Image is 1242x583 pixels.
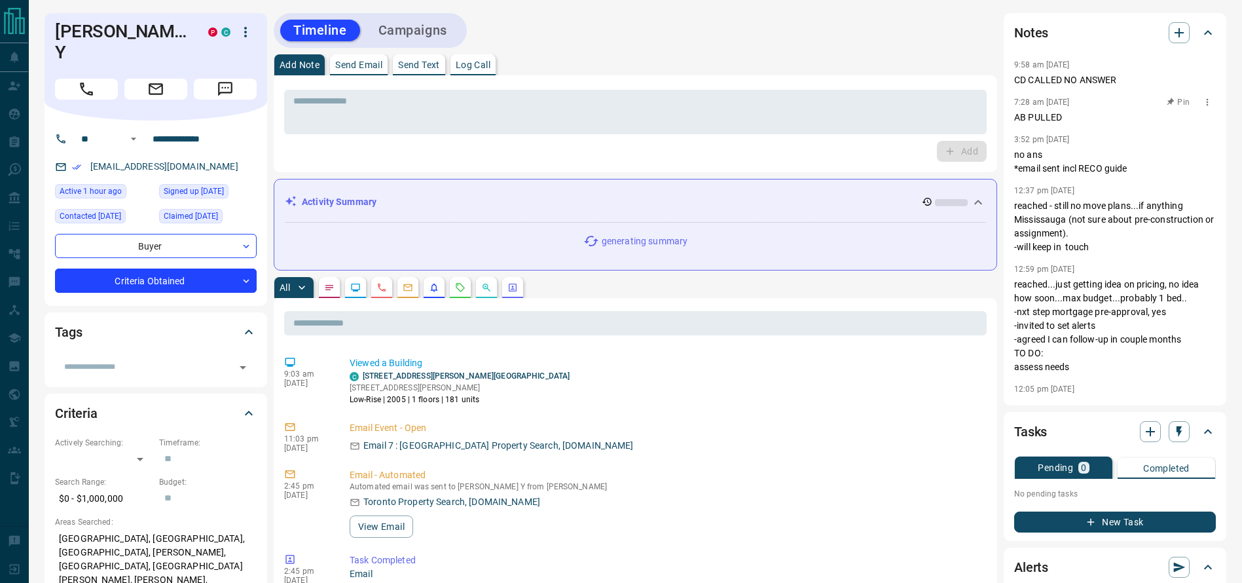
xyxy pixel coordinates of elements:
div: Thu Aug 08 2019 [159,184,257,202]
div: Buyer [55,234,257,258]
svg: Notes [324,282,335,293]
p: 7:28 am [DATE] [1014,98,1070,107]
p: [DATE] [284,491,330,500]
p: 12:59 pm [DATE] [1014,265,1074,274]
h1: [PERSON_NAME] Y [55,21,189,63]
div: property.ca [208,28,217,37]
div: Criteria Obtained [55,269,257,293]
button: Open [234,358,252,377]
h2: Criteria [55,403,98,424]
svg: Email Verified [72,162,81,172]
p: Budget: [159,476,257,488]
p: Automated email was sent to [PERSON_NAME] Y from [PERSON_NAME] [350,482,981,491]
button: Pin [1160,96,1197,108]
p: AB PULLED [1014,111,1216,124]
p: Task Completed [350,554,981,567]
p: Send Email [335,60,382,69]
p: Low-Rise | 2005 | 1 floors | 181 units [350,394,570,405]
p: No pending tasks [1014,484,1216,504]
p: 3:52 pm [DATE] [1014,135,1070,144]
p: Send Text [398,60,440,69]
svg: Lead Browsing Activity [350,282,361,293]
h2: Tasks [1014,421,1047,442]
button: Campaigns [365,20,460,41]
h2: Alerts [1014,557,1048,578]
a: [EMAIL_ADDRESS][DOMAIN_NAME] [90,161,238,172]
p: All [280,283,290,292]
div: Fri Sep 19 2025 [55,209,153,227]
p: Timeframe: [159,437,257,449]
div: Notes [1014,17,1216,48]
div: Tags [55,316,257,348]
button: View Email [350,516,413,538]
p: Log Call [456,60,490,69]
p: Email - Automated [350,468,981,482]
p: Pending [1038,463,1073,472]
span: Active 1 hour ago [60,185,122,198]
p: Areas Searched: [55,516,257,528]
p: no ans *email sent incl RECO guide [1014,148,1216,176]
p: 9:03 am [284,369,330,379]
svg: Listing Alerts [429,282,439,293]
p: reached...just getting idea on pricing, no idea how soon...max budget...probably 1 bed.. -nxt ste... [1014,278,1216,374]
p: 9:58 am [DATE] [1014,60,1070,69]
p: CD CALLED NO ANSWER [1014,73,1216,87]
div: Alerts [1014,552,1216,583]
p: Toronto Property Search, [DOMAIN_NAME] [363,495,540,509]
p: reached - still no move plans...if anything Mississauga (not sure about pre-construction or assig... [1014,199,1216,254]
p: Actively Searching: [55,437,153,449]
p: 11:03 pm [284,434,330,443]
div: Criteria [55,398,257,429]
p: Activity Summary [302,195,376,209]
button: Open [126,131,141,147]
span: Email [124,79,187,100]
h2: Tags [55,322,82,343]
p: Email [350,567,981,581]
p: 12:37 pm [DATE] [1014,186,1074,195]
p: 2:45 pm [284,481,330,491]
p: 12:05 pm [DATE] [1014,385,1074,394]
div: Tasks [1014,416,1216,447]
p: Viewed a Building [350,356,981,370]
p: Completed [1143,464,1190,473]
p: $0 - $1,000,000 [55,488,153,510]
p: [DATE] [284,443,330,453]
div: Activity Summary [285,190,986,214]
svg: Agent Actions [507,282,518,293]
a: [STREET_ADDRESS][PERSON_NAME][GEOGRAPHIC_DATA] [363,371,570,381]
p: 2:45 pm [284,567,330,576]
h2: Notes [1014,22,1048,43]
p: 0 [1081,463,1086,472]
button: Timeline [280,20,360,41]
p: [DATE] [284,379,330,388]
span: Contacted [DATE] [60,210,121,223]
div: Fri Sep 19 2025 [159,209,257,227]
span: Message [194,79,257,100]
div: Tue Oct 14 2025 [55,184,153,202]
svg: Opportunities [481,282,492,293]
svg: Calls [376,282,387,293]
div: condos.ca [350,372,359,381]
p: [STREET_ADDRESS][PERSON_NAME] [350,382,570,394]
p: Email 7 : [GEOGRAPHIC_DATA] Property Search, [DOMAIN_NAME] [363,439,634,453]
span: Signed up [DATE] [164,185,224,198]
button: New Task [1014,512,1216,533]
svg: Emails [403,282,413,293]
span: Claimed [DATE] [164,210,218,223]
span: Call [55,79,118,100]
p: Email Event - Open [350,421,981,435]
div: condos.ca [221,28,230,37]
p: generating summary [602,235,687,248]
svg: Requests [455,282,466,293]
p: Search Range: [55,476,153,488]
p: Add Note [280,60,320,69]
